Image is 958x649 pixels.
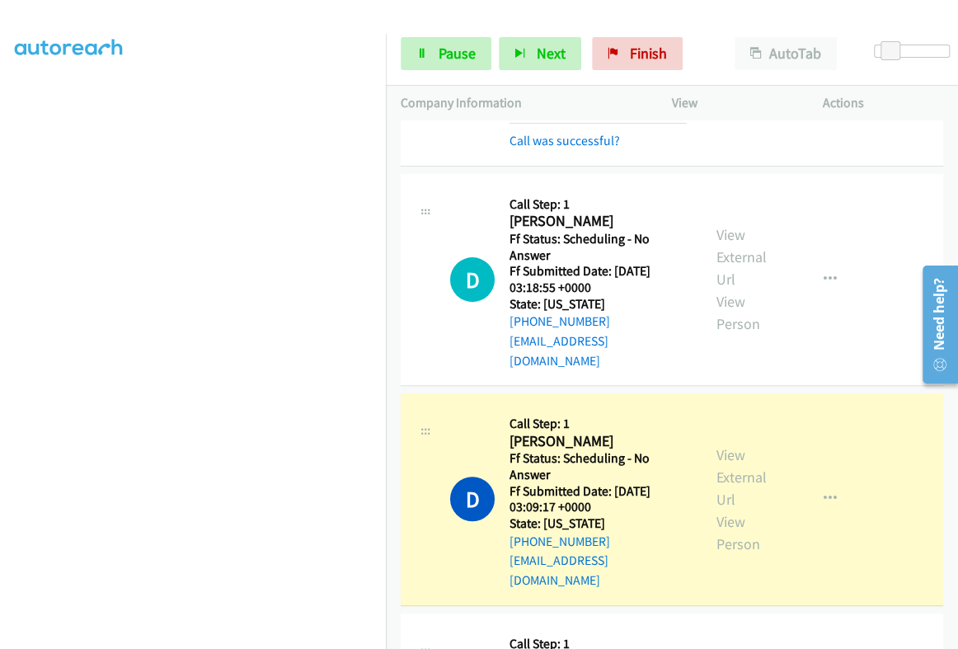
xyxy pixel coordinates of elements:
[510,333,608,369] a: [EMAIL_ADDRESS][DOMAIN_NAME]
[716,225,767,289] a: View External Url
[510,263,687,295] h5: Ff Submitted Date: [DATE] 03:18:55 +0000
[592,37,683,70] a: Finish
[510,296,687,313] h5: State: [US_STATE]
[716,292,760,333] a: View Person
[910,259,958,390] iframe: Resource Center
[510,212,679,231] h2: [PERSON_NAME]
[510,450,687,482] h5: Ff Status: Scheduling - No Answer
[510,483,687,515] h5: Ff Submitted Date: [DATE] 03:09:17 +0000
[450,257,495,302] h1: D
[401,93,642,113] p: Company Information
[735,37,837,70] button: AutoTab
[510,432,679,451] h2: [PERSON_NAME]
[510,515,687,532] h5: State: [US_STATE]
[537,44,566,63] span: Next
[510,313,610,329] a: [PHONE_NUMBER]
[401,37,491,70] a: Pause
[510,534,610,549] a: [PHONE_NUMBER]
[510,196,687,213] h5: Call Step: 1
[716,445,767,509] a: View External Url
[510,553,608,588] a: [EMAIL_ADDRESS][DOMAIN_NAME]
[672,93,793,113] p: View
[716,512,760,553] a: View Person
[499,37,581,70] button: Next
[439,44,476,63] span: Pause
[510,416,687,432] h5: Call Step: 1
[450,257,495,302] div: The call is yet to be attempted
[823,93,944,113] p: Actions
[510,133,620,148] a: Call was successful?
[450,477,495,521] h1: D
[510,231,687,263] h5: Ff Status: Scheduling - No Answer
[630,44,667,63] span: Finish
